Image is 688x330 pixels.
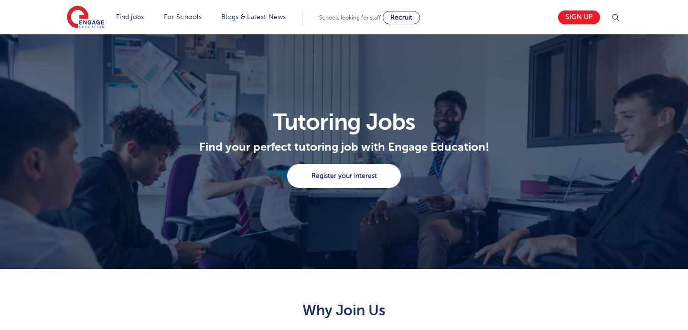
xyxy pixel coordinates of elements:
a: Blogs & Latest News [221,13,286,21]
span: Schools looking for staff [319,14,381,21]
a: Sign up [558,10,600,24]
span: Recruit [390,14,412,21]
a: Find jobs [116,13,144,21]
h2: Why Join Us [110,302,579,319]
a: Register your interest [287,164,401,188]
p: Find your perfect tutoring job with Engage Education! [62,138,627,156]
a: Recruit [383,11,420,24]
h1: Tutoring Jobs [62,111,627,134]
a: For Schools [164,13,202,21]
img: Engage Education [67,6,104,30]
